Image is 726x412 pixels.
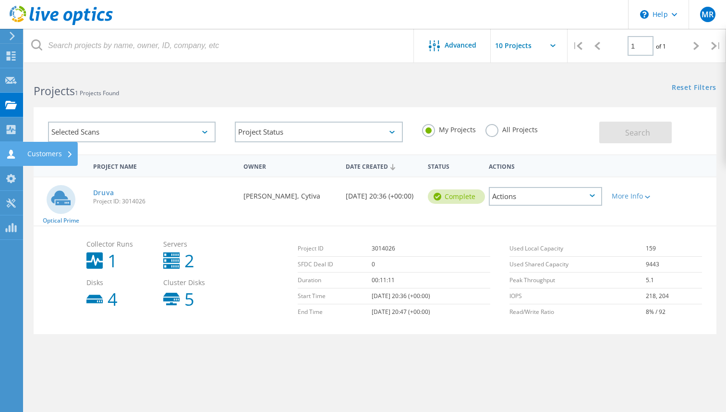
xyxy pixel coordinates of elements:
td: 218, 204 [646,288,702,304]
b: 4 [108,291,118,308]
input: Search projects by name, owner, ID, company, etc [24,29,414,62]
div: | [706,29,726,63]
b: 1 [108,252,118,270]
div: [PERSON_NAME], Cytiva [239,177,341,209]
a: Reset Filters [672,84,716,92]
td: 9443 [646,257,702,273]
a: Druva [93,189,114,196]
td: Start Time [298,288,372,304]
div: Project Status [235,122,402,142]
td: [DATE] 20:47 (+00:00) [372,304,490,320]
div: [DATE] 20:36 (+00:00) [341,177,423,209]
div: Date Created [341,157,423,175]
td: 159 [646,241,702,257]
td: [DATE] 20:36 (+00:00) [372,288,490,304]
label: All Projects [485,124,538,133]
button: Search [599,122,672,143]
span: Collector Runs [86,241,154,248]
td: 0 [372,257,490,273]
span: Cluster Disks [163,279,230,286]
div: Customers [27,150,73,157]
label: My Projects [422,124,476,133]
td: 00:11:11 [372,273,490,288]
div: | [568,29,587,63]
div: Status [423,157,484,175]
td: 5.1 [646,273,702,288]
b: Projects [34,83,75,99]
td: Used Local Capacity [509,241,645,257]
span: Project ID: 3014026 [93,199,234,204]
td: SFDC Deal ID [298,257,372,273]
div: More Info [612,193,657,200]
b: 5 [184,291,194,308]
div: Actions [489,187,602,206]
span: Servers [163,241,230,248]
td: Read/Write Ratio [509,304,645,320]
svg: \n [640,10,649,19]
b: 2 [184,252,194,270]
span: MR [702,11,714,18]
td: 3014026 [372,241,490,257]
td: IOPS [509,288,645,304]
td: Duration [298,273,372,288]
td: Used Shared Capacity [509,257,645,273]
span: Disks [86,279,154,286]
div: Actions [484,157,607,175]
div: Selected Scans [48,122,216,142]
td: Peak Throughput [509,273,645,288]
td: 8% / 92 [646,304,702,320]
td: Project ID [298,241,372,257]
td: End Time [298,304,372,320]
span: Optical Prime [43,218,79,224]
div: Project Name [88,157,239,175]
div: Complete [428,189,485,204]
span: 1 Projects Found [75,89,119,97]
span: Search [625,127,650,138]
span: Advanced [445,42,476,49]
a: Live Optics Dashboard [10,20,113,27]
span: of 1 [656,42,666,50]
div: Owner [239,157,341,175]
